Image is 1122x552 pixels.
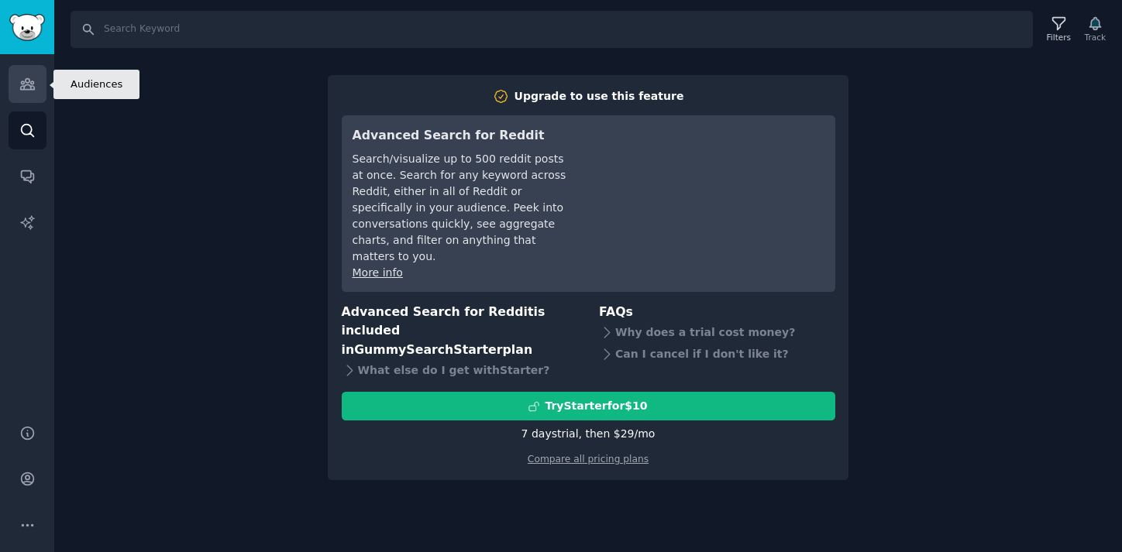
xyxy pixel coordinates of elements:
[1047,32,1071,43] div: Filters
[342,303,578,360] h3: Advanced Search for Reddit is included in plan
[599,303,835,322] h3: FAQs
[545,398,647,414] div: Try Starter for $10
[353,126,570,146] h3: Advanced Search for Reddit
[353,266,403,279] a: More info
[599,343,835,365] div: Can I cancel if I don't like it?
[342,392,835,420] button: TryStarterfor$10
[528,454,649,465] a: Compare all pricing plans
[592,126,824,242] iframe: YouTube video player
[9,14,45,41] img: GummySearch logo
[71,11,1033,48] input: Search Keyword
[599,321,835,343] div: Why does a trial cost money?
[353,151,570,265] div: Search/visualize up to 500 reddit posts at once. Search for any keyword across Reddit, either in ...
[342,359,578,381] div: What else do I get with Starter ?
[521,426,656,442] div: 7 days trial, then $ 29 /mo
[515,88,684,105] div: Upgrade to use this feature
[354,342,502,357] span: GummySearch Starter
